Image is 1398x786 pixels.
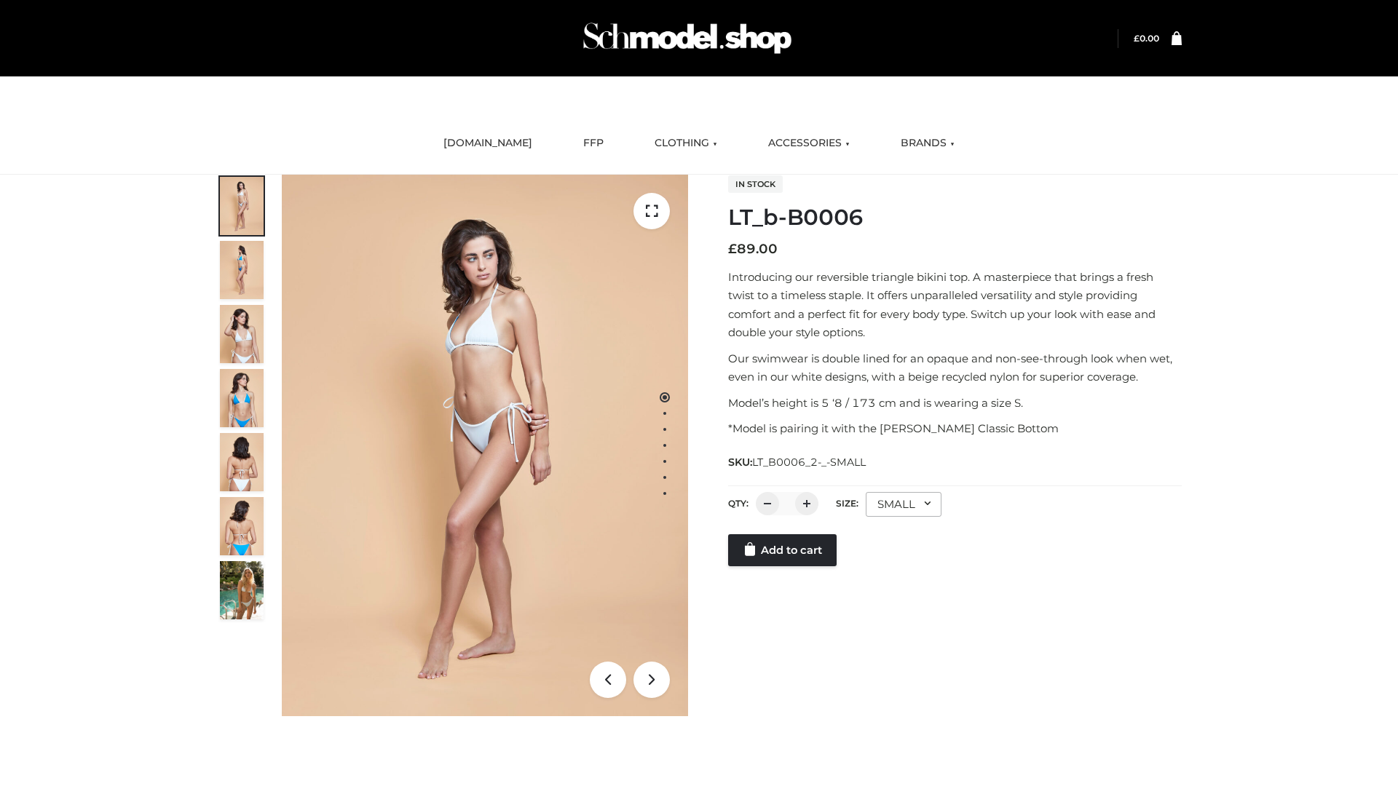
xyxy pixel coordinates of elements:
a: Add to cart [728,534,837,566]
img: Schmodel Admin 964 [578,9,797,67]
p: *Model is pairing it with the [PERSON_NAME] Classic Bottom [728,419,1182,438]
img: ArielClassicBikiniTop_CloudNine_AzureSky_OW114ECO_4-scaled.jpg [220,369,264,427]
bdi: 89.00 [728,241,778,257]
span: £ [728,241,737,257]
span: SKU: [728,453,867,471]
bdi: 0.00 [1134,33,1159,44]
div: SMALL [866,492,941,517]
label: QTY: [728,498,749,509]
a: [DOMAIN_NAME] [433,127,543,159]
p: Model’s height is 5 ‘8 / 173 cm and is wearing a size S. [728,394,1182,413]
label: Size: [836,498,858,509]
img: ArielClassicBikiniTop_CloudNine_AzureSky_OW114ECO_2-scaled.jpg [220,241,264,299]
img: ArielClassicBikiniTop_CloudNine_AzureSky_OW114ECO_1-scaled.jpg [220,177,264,235]
a: BRANDS [890,127,965,159]
p: Introducing our reversible triangle bikini top. A masterpiece that brings a fresh twist to a time... [728,268,1182,342]
p: Our swimwear is double lined for an opaque and non-see-through look when wet, even in our white d... [728,349,1182,386]
a: CLOTHING [644,127,728,159]
img: ArielClassicBikiniTop_CloudNine_AzureSky_OW114ECO_3-scaled.jpg [220,305,264,363]
img: ArielClassicBikiniTop_CloudNine_AzureSky_OW114ECO_7-scaled.jpg [220,433,264,491]
img: ArielClassicBikiniTop_CloudNine_AzureSky_OW114ECO_8-scaled.jpg [220,497,264,555]
img: Arieltop_CloudNine_AzureSky2.jpg [220,561,264,619]
span: £ [1134,33,1140,44]
a: ACCESSORIES [757,127,861,159]
h1: LT_b-B0006 [728,205,1182,231]
a: FFP [572,127,615,159]
a: £0.00 [1134,33,1159,44]
span: In stock [728,175,783,193]
img: ArielClassicBikiniTop_CloudNine_AzureSky_OW114ECO_1 [282,175,688,716]
span: LT_B0006_2-_-SMALL [752,456,866,469]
